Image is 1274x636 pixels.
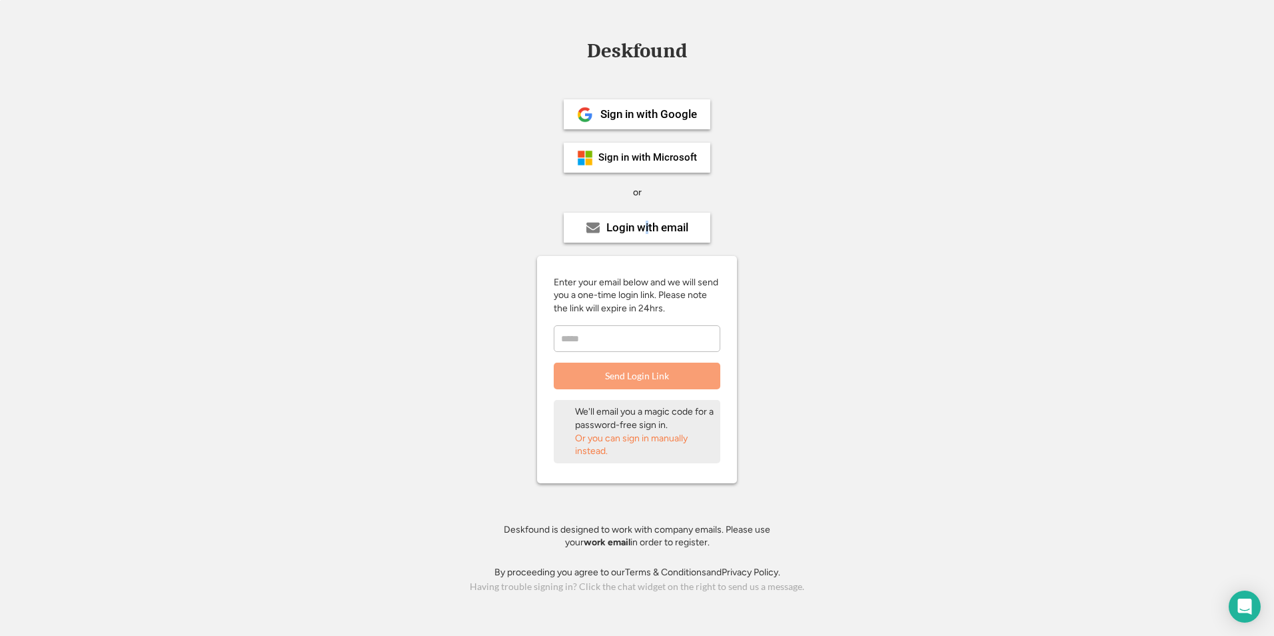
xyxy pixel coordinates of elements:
div: Sign in with Google [600,109,697,120]
div: By proceeding you agree to our and [494,566,780,579]
a: Privacy Policy. [722,567,780,578]
div: Sign in with Microsoft [598,153,697,163]
div: Deskfound [580,41,694,61]
div: or [633,186,642,199]
a: Terms & Conditions [625,567,706,578]
div: Login with email [606,222,688,233]
div: Open Intercom Messenger [1229,591,1261,623]
div: Or you can sign in manually instead. [575,432,715,458]
button: Send Login Link [554,363,720,389]
div: Enter your email below and we will send you a one-time login link. Please note the link will expi... [554,276,720,315]
img: ms-symbollockup_mssymbol_19.png [577,150,593,166]
div: Deskfound is designed to work with company emails. Please use your in order to register. [487,523,787,549]
img: 1024px-Google__G__Logo.svg.png [577,107,593,123]
strong: work email [584,537,630,548]
div: We'll email you a magic code for a password-free sign in. [575,405,715,431]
